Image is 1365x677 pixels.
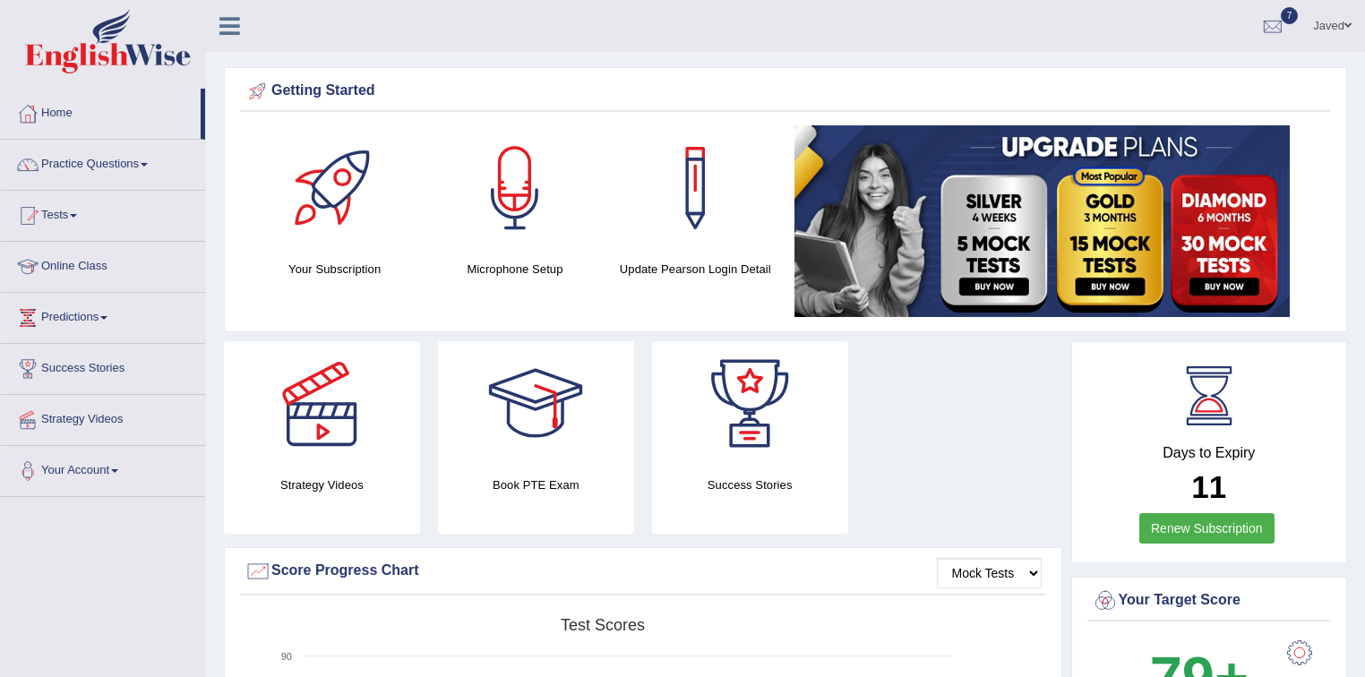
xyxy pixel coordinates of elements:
[652,476,848,494] h4: Success Stories
[1092,587,1327,614] div: Your Target Score
[1,344,205,389] a: Success Stories
[1139,513,1275,544] a: Renew Subscription
[1,191,205,236] a: Tests
[1,242,205,287] a: Online Class
[1281,7,1299,24] span: 7
[1,89,201,133] a: Home
[281,651,292,662] text: 90
[434,260,596,279] h4: Microphone Setup
[1092,445,1327,461] h4: Days to Expiry
[1191,469,1226,504] b: 11
[614,260,777,279] h4: Update Pearson Login Detail
[245,78,1326,105] div: Getting Started
[561,616,645,634] tspan: Test scores
[1,446,205,491] a: Your Account
[1,293,205,338] a: Predictions
[438,476,634,494] h4: Book PTE Exam
[794,125,1290,317] img: small5.jpg
[253,260,416,279] h4: Your Subscription
[245,558,1042,585] div: Score Progress Chart
[224,476,420,494] h4: Strategy Videos
[1,395,205,440] a: Strategy Videos
[1,140,205,184] a: Practice Questions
